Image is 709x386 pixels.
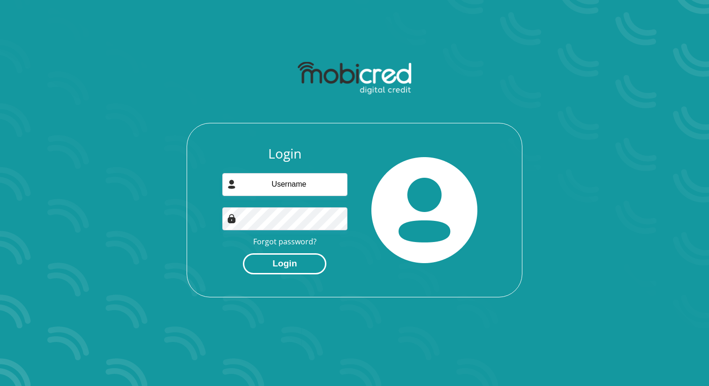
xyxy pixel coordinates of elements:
[227,214,236,223] img: Image
[253,236,317,247] a: Forgot password?
[227,180,236,189] img: user-icon image
[243,253,326,274] button: Login
[222,146,348,162] h3: Login
[222,173,348,196] input: Username
[298,62,411,95] img: mobicred logo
